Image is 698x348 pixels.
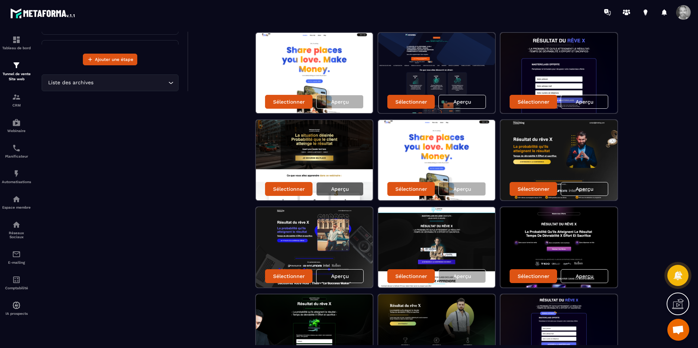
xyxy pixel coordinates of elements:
[453,186,471,192] p: Aperçu
[378,33,495,113] img: image
[2,55,31,87] a: formationformationTunnel de vente Site web
[2,180,31,184] p: Automatisations
[12,118,21,127] img: automations
[2,260,31,264] p: E-mailing
[12,93,21,101] img: formation
[331,186,349,192] p: Aperçu
[273,99,305,105] p: Sélectionner
[46,79,95,87] span: Liste des archives
[576,273,594,279] p: Aperçu
[501,33,617,113] img: image
[2,87,31,113] a: formationformationCRM
[2,164,31,189] a: automationsautomationsAutomatisations
[273,273,305,279] p: Sélectionner
[2,129,31,133] p: Webinaire
[2,189,31,215] a: automationsautomationsEspace membre
[95,56,133,63] span: Ajouter une étape
[2,71,31,82] p: Tunnel de vente Site web
[256,207,373,287] img: image
[2,138,31,164] a: schedulerschedulerPlanificateur
[576,186,594,192] p: Aperçu
[501,120,617,200] img: image
[395,186,427,192] p: Sélectionner
[518,186,549,192] p: Sélectionner
[395,99,427,105] p: Sélectionner
[2,286,31,290] p: Comptabilité
[12,61,21,70] img: formation
[395,273,427,279] p: Sélectionner
[518,273,549,279] p: Sélectionner
[2,205,31,209] p: Espace membre
[378,207,495,287] img: image
[12,195,21,204] img: automations
[2,46,31,50] p: Tableau de bord
[12,301,21,310] img: automations
[256,33,373,113] img: image
[2,270,31,295] a: accountantaccountantComptabilité
[12,144,21,152] img: scheduler
[667,319,689,341] a: Ouvrir le chat
[453,273,471,279] p: Aperçu
[331,99,349,105] p: Aperçu
[2,30,31,55] a: formationformationTableau de bord
[83,54,137,65] button: Ajouter une étape
[501,207,617,287] img: image
[2,231,31,239] p: Réseaux Sociaux
[12,220,21,229] img: social-network
[453,99,471,105] p: Aperçu
[2,113,31,138] a: automationsautomationsWebinaire
[12,35,21,44] img: formation
[2,103,31,107] p: CRM
[273,186,305,192] p: Sélectionner
[12,275,21,284] img: accountant
[2,244,31,270] a: emailemailE-mailing
[518,99,549,105] p: Sélectionner
[10,7,76,20] img: logo
[2,312,31,316] p: IA prospects
[2,154,31,158] p: Planificateur
[12,250,21,259] img: email
[95,79,166,87] input: Search for option
[378,120,495,200] img: image
[576,99,594,105] p: Aperçu
[256,120,373,200] img: image
[12,169,21,178] img: automations
[2,215,31,244] a: social-networksocial-networkRéseaux Sociaux
[42,74,179,91] div: Search for option
[331,273,349,279] p: Aperçu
